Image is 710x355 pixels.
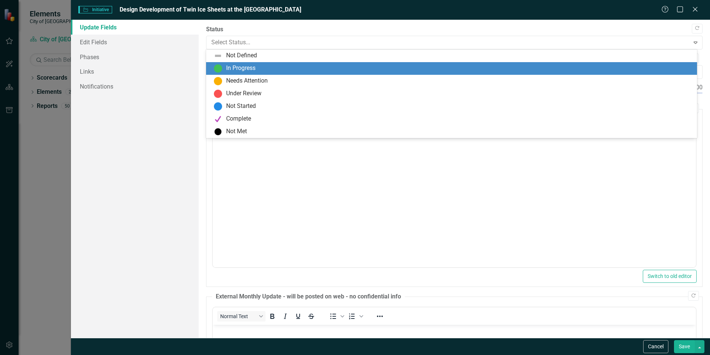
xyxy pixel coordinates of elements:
span: Initiative [78,6,112,13]
div: In Progress [226,64,255,73]
a: Notifications [71,79,199,94]
button: Switch to old editor [643,270,697,283]
legend: External Monthly Update - will be posted on web - no confidential info [212,292,405,301]
div: Complete [226,115,251,123]
img: Needs Attention [214,77,222,86]
div: Not Met [226,127,247,136]
img: Not Defined [214,51,222,60]
label: Status [206,25,703,34]
img: Not Met [214,127,222,136]
div: Bullet list [327,311,345,322]
span: Normal Text [220,313,257,319]
button: Reveal or hide additional toolbar items [374,311,386,322]
a: Edit Fields [71,35,199,49]
button: Save [674,340,695,353]
div: Needs Attention [226,77,268,85]
div: Numbered list [346,311,364,322]
span: Design Development of Twin Ice Sheets at the [GEOGRAPHIC_DATA] [120,6,301,13]
button: Bold [266,311,279,322]
button: Italic [279,311,292,322]
button: Cancel [643,340,668,353]
div: Under Review [226,89,261,98]
iframe: Rich Text Area [213,137,696,267]
button: Underline [292,311,304,322]
a: Links [71,64,199,79]
img: Complete [214,115,222,124]
a: Update Fields [71,20,199,35]
img: In Progress [214,64,222,73]
a: Phases [71,49,199,64]
img: Not Started [214,102,222,111]
button: Block Normal Text [217,311,266,322]
img: Under Review [214,89,222,98]
button: Strikethrough [305,311,317,322]
div: Not Started [226,102,256,111]
div: Not Defined [226,51,257,60]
